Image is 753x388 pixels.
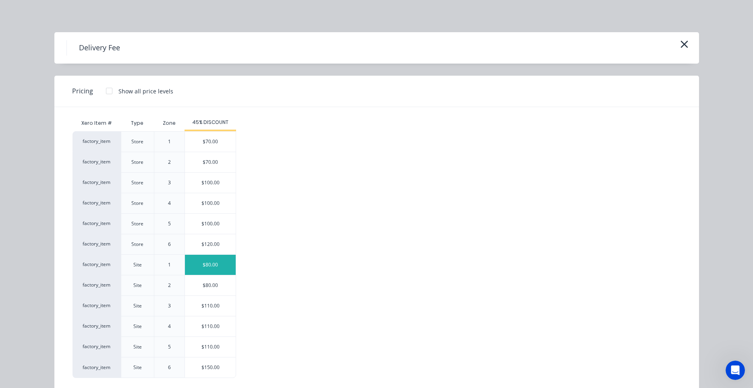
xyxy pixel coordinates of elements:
span: Pricing [72,86,93,96]
div: factory_item [73,295,121,316]
div: Store [131,179,143,186]
div: 5 [168,220,171,227]
div: New featureImprovementFactory Weekly Updates - [DATE]Hey, Factory pro there👋 [8,174,153,220]
div: Site [133,323,142,330]
div: Site [133,282,142,289]
span: Messages [47,271,75,277]
div: $70.00 [185,132,236,152]
span: Home [11,271,29,277]
div: $120.00 [185,234,236,254]
div: 6 [168,364,171,371]
p: Hi [PERSON_NAME] [16,57,145,71]
div: Site [133,364,142,371]
button: News [81,251,121,283]
p: How can we help? [16,71,145,85]
h2: Factory Feature Walkthroughs [17,231,145,239]
div: factory_item [73,275,121,295]
div: factory_item [73,316,121,336]
div: factory_item [73,357,121,378]
div: 1 [168,138,171,145]
div: factory_item [73,213,121,234]
div: $80.00 [185,275,236,295]
div: Xero Item # [73,115,121,131]
div: Store [131,200,143,207]
div: $100.00 [185,214,236,234]
div: $110.00 [185,296,236,316]
div: Hey, Factory pro there👋 [17,205,130,213]
div: 1 [168,261,171,268]
div: Zone [156,113,182,133]
div: 4 [168,200,171,207]
div: Site [133,343,142,351]
h4: Delivery Fee [66,40,132,56]
div: New feature [17,181,56,190]
div: factory_item [73,254,121,275]
div: $80.00 [185,255,236,275]
div: $70.00 [185,152,236,172]
div: factory_item [73,172,121,193]
div: 3 [168,302,171,310]
div: 5 [168,343,171,351]
div: Store [131,138,143,145]
div: 45% DISCOUNT [185,119,236,126]
div: We'll be back online in 1 hour [17,110,135,119]
div: Show all price levels [118,87,173,95]
h2: Have an idea or feature request? [17,136,145,145]
div: Close [139,13,153,27]
div: $150.00 [185,357,236,378]
div: factory_item [73,131,121,152]
div: Site [133,261,142,268]
div: Send us a messageWe'll be back online in 1 hour [8,95,153,126]
div: Store [131,241,143,248]
button: Share it with us [17,148,145,164]
div: 2 [168,159,171,166]
div: 6 [168,241,171,248]
iframe: Intercom live chat [726,361,745,380]
button: Messages [40,251,81,283]
div: Factory Weekly Updates - [DATE] [17,195,130,203]
div: Site [133,302,142,310]
img: logo [16,14,64,27]
div: $100.00 [185,173,236,193]
div: factory_item [73,336,121,357]
div: 2 [168,282,171,289]
div: 3 [168,179,171,186]
div: $100.00 [185,193,236,213]
div: Type [124,113,150,133]
span: Help [135,271,147,277]
button: Help [121,251,161,283]
div: Store [131,159,143,166]
div: Store [131,220,143,227]
div: $110.00 [185,337,236,357]
div: factory_item [73,152,121,172]
div: factory_item [73,193,121,213]
div: Send us a message [17,102,135,110]
div: factory_item [73,234,121,254]
span: News [93,271,108,277]
div: $110.00 [185,316,236,336]
div: Improvement [59,181,102,190]
div: 4 [168,323,171,330]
